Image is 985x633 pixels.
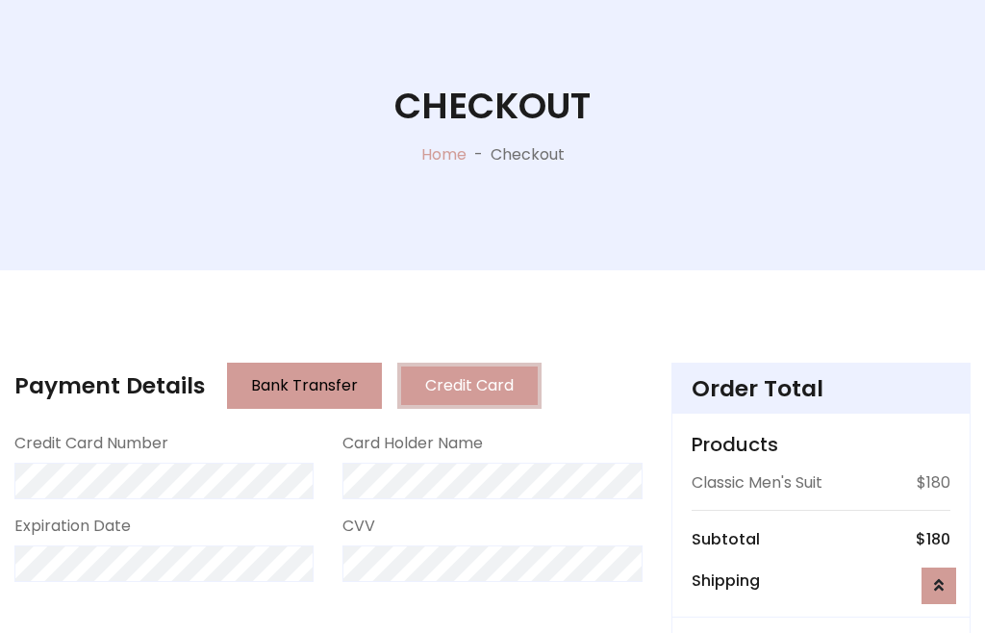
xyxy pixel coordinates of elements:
h1: Checkout [394,85,591,128]
p: - [467,143,491,166]
label: Card Holder Name [342,432,483,455]
a: Home [421,143,467,165]
label: CVV [342,515,375,538]
h4: Order Total [692,375,950,402]
h5: Products [692,433,950,456]
h4: Payment Details [14,372,205,399]
label: Expiration Date [14,515,131,538]
button: Credit Card [397,363,542,409]
p: $180 [917,471,950,494]
p: Checkout [491,143,565,166]
span: 180 [926,528,950,550]
h6: Subtotal [692,530,760,548]
label: Credit Card Number [14,432,168,455]
p: Classic Men's Suit [692,471,822,494]
h6: Shipping [692,571,760,590]
h6: $ [916,530,950,548]
button: Bank Transfer [227,363,382,409]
